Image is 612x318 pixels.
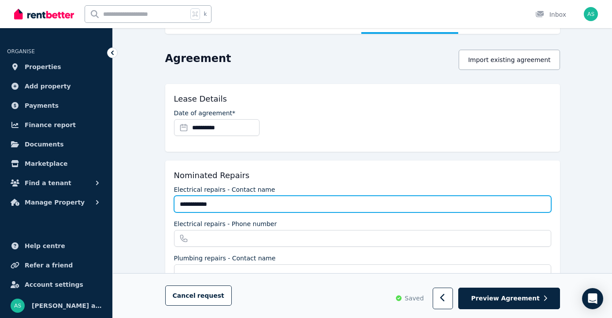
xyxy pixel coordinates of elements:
[25,178,71,188] span: Find a tenant
[7,116,105,134] a: Finance report
[584,7,598,21] img: Adam and Sheridan Skinner
[25,120,76,130] span: Finance report
[173,292,224,300] span: Cancel
[25,279,83,290] span: Account settings
[14,7,74,21] img: RentBetter
[11,299,25,313] img: Adam and Sheridan Skinner
[174,254,276,263] label: Plumbing repairs - Contact name
[204,11,207,18] span: k
[174,219,277,228] label: Electrical repairs - Phone number
[25,62,61,72] span: Properties
[25,241,65,251] span: Help centre
[174,93,227,105] h5: Lease Details
[174,169,250,182] h5: Nominated Repairs
[7,97,105,114] a: Payments
[471,294,539,303] span: Preview Agreement
[7,48,35,55] span: ORGANISE
[405,294,424,303] span: Saved
[165,286,232,306] button: Cancelrequest
[7,58,105,76] a: Properties
[7,237,105,255] a: Help centre
[7,256,105,274] a: Refer a friend
[582,288,603,309] div: Open Intercom Messenger
[174,185,275,194] label: Electrical repairs - Contact name
[174,109,236,117] label: Date of agreement*
[535,10,566,19] div: Inbox
[459,50,560,70] button: Import existing agreement
[25,100,59,111] span: Payments
[25,197,85,208] span: Manage Property
[32,300,102,311] span: [PERSON_NAME] and [PERSON_NAME]
[25,139,64,150] span: Documents
[197,292,224,300] span: request
[7,276,105,293] a: Account settings
[7,135,105,153] a: Documents
[7,77,105,95] a: Add property
[7,194,105,211] button: Manage Property
[7,174,105,192] button: Find a tenant
[458,288,560,310] button: Preview Agreement
[25,260,73,270] span: Refer a friend
[25,81,71,91] span: Add property
[25,158,67,169] span: Marketplace
[7,155,105,172] a: Marketplace
[165,51,231,66] h1: Agreement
